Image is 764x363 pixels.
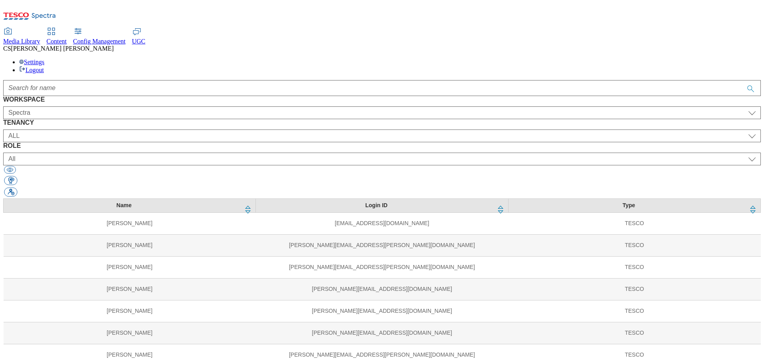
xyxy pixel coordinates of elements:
td: [PERSON_NAME] [4,300,256,322]
div: Type [513,202,745,209]
span: CS [3,45,11,52]
td: [PERSON_NAME][EMAIL_ADDRESS][DOMAIN_NAME] [256,300,508,322]
a: Media Library [3,28,40,45]
td: TESCO [508,322,760,344]
span: Config Management [73,38,126,45]
td: [PERSON_NAME] [4,212,256,234]
td: TESCO [508,256,760,278]
td: [EMAIL_ADDRESS][DOMAIN_NAME] [256,212,508,234]
a: Logout [19,67,44,73]
td: TESCO [508,234,760,256]
span: UGC [132,38,146,45]
a: Settings [19,59,45,65]
td: [PERSON_NAME][EMAIL_ADDRESS][PERSON_NAME][DOMAIN_NAME] [256,234,508,256]
td: [PERSON_NAME] [4,256,256,278]
label: WORKSPACE [3,96,761,103]
div: Name [8,202,240,209]
a: Content [47,28,67,45]
span: Content [47,38,67,45]
span: Media Library [3,38,40,45]
a: UGC [132,28,146,45]
td: TESCO [508,278,760,300]
input: Accessible label text [3,80,761,96]
a: Config Management [73,28,126,45]
div: Login ID [261,202,492,209]
td: TESCO [508,212,760,234]
label: TENANCY [3,119,761,126]
td: [PERSON_NAME][EMAIL_ADDRESS][DOMAIN_NAME] [256,322,508,344]
td: [PERSON_NAME] [4,234,256,256]
span: [PERSON_NAME] [PERSON_NAME] [11,45,114,52]
label: ROLE [3,142,761,149]
td: [PERSON_NAME][EMAIL_ADDRESS][DOMAIN_NAME] [256,278,508,300]
td: TESCO [508,300,760,322]
td: [PERSON_NAME] [4,278,256,300]
td: [PERSON_NAME][EMAIL_ADDRESS][PERSON_NAME][DOMAIN_NAME] [256,256,508,278]
td: [PERSON_NAME] [4,322,256,344]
